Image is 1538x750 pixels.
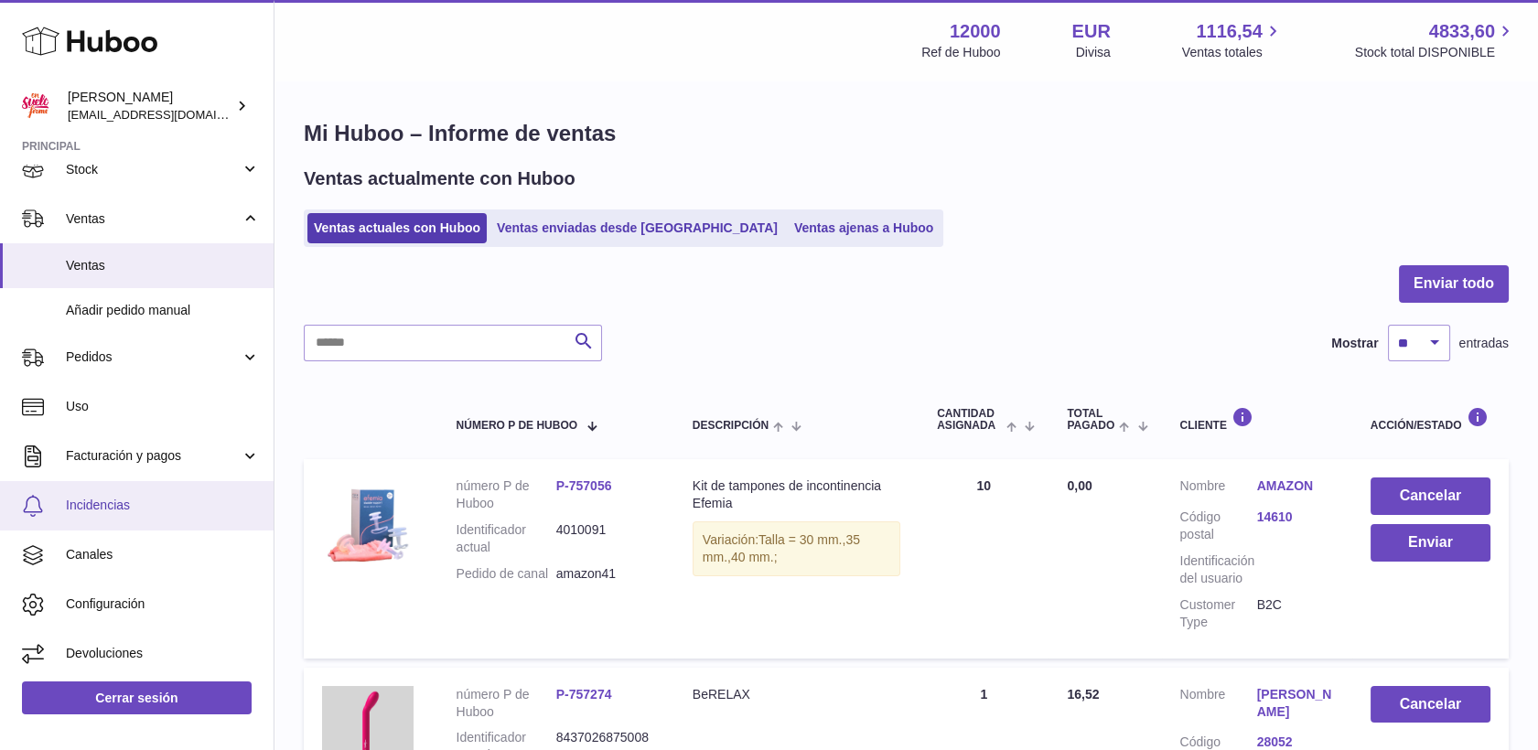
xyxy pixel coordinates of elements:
[66,398,260,415] span: Uso
[322,477,414,569] img: Efemia-kit-3-tamanos-tampon-incontinencia-urinaria-paraguas-vaginal.jpg
[457,565,556,583] dt: Pedido de canal
[68,107,269,122] span: [EMAIL_ADDRESS][DOMAIN_NAME]
[1182,44,1284,61] span: Ventas totales
[457,420,577,432] span: número P de Huboo
[693,521,900,576] div: Variación:
[68,89,232,123] div: [PERSON_NAME]
[1257,477,1334,495] a: AMAZON
[1331,335,1378,352] label: Mostrar
[1180,509,1257,543] dt: Código postal
[1196,19,1262,44] span: 1116,54
[1355,44,1516,61] span: Stock total DISPONIBLE
[490,213,784,243] a: Ventas enviadas desde [GEOGRAPHIC_DATA]
[788,213,941,243] a: Ventas ajenas a Huboo
[66,595,260,613] span: Configuración
[1399,265,1509,303] button: Enviar todo
[921,44,1000,61] div: Ref de Huboo
[66,161,241,178] span: Stock
[304,119,1509,148] h1: Mi Huboo – Informe de ventas
[693,420,769,432] span: Descripción
[556,565,656,583] dd: amazon41
[1076,44,1111,61] div: Divisa
[307,213,487,243] a: Ventas actuales con Huboo
[556,687,612,702] a: P-757274
[1180,477,1257,499] dt: Nombre
[304,166,575,191] h2: Ventas actualmente con Huboo
[1371,686,1490,723] button: Cancelar
[457,521,556,556] dt: Identificador actual
[1182,19,1284,61] a: 1116,54 Ventas totales
[66,447,241,465] span: Facturación y pagos
[1257,596,1334,631] dd: B2C
[1371,477,1490,515] button: Cancelar
[66,210,241,228] span: Ventas
[66,645,260,662] span: Devoluciones
[1257,686,1334,721] a: [PERSON_NAME]
[1180,552,1257,587] dt: Identificación del usuario
[1067,478,1092,493] span: 0,00
[556,478,612,493] a: P-757056
[1429,19,1495,44] span: 4833,60
[1257,509,1334,526] a: 14610
[66,302,260,319] span: Añadir pedido manual
[556,521,656,556] dd: 4010091
[693,686,900,703] div: BeRELAX
[937,408,1002,432] span: Cantidad ASIGNADA
[703,532,860,564] span: Talla = 30 mm.,35 mm.,40 mm.;
[1371,407,1490,432] div: Acción/Estado
[22,681,252,714] a: Cerrar sesión
[1067,687,1099,702] span: 16,52
[1072,19,1111,44] strong: EUR
[1180,596,1257,631] dt: Customer Type
[22,92,49,120] img: mar@ensuelofirme.com
[1371,524,1490,562] button: Enviar
[919,459,1049,658] td: 10
[66,257,260,274] span: Ventas
[1067,408,1114,432] span: Total pagado
[1180,407,1334,432] div: Cliente
[950,19,1001,44] strong: 12000
[457,477,556,512] dt: número P de Huboo
[66,348,241,366] span: Pedidos
[1459,335,1509,352] span: entradas
[66,497,260,514] span: Incidencias
[693,477,900,512] div: Kit de tampones de incontinencia Efemia
[457,686,556,721] dt: número P de Huboo
[1355,19,1516,61] a: 4833,60 Stock total DISPONIBLE
[66,546,260,563] span: Canales
[1180,686,1257,725] dt: Nombre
